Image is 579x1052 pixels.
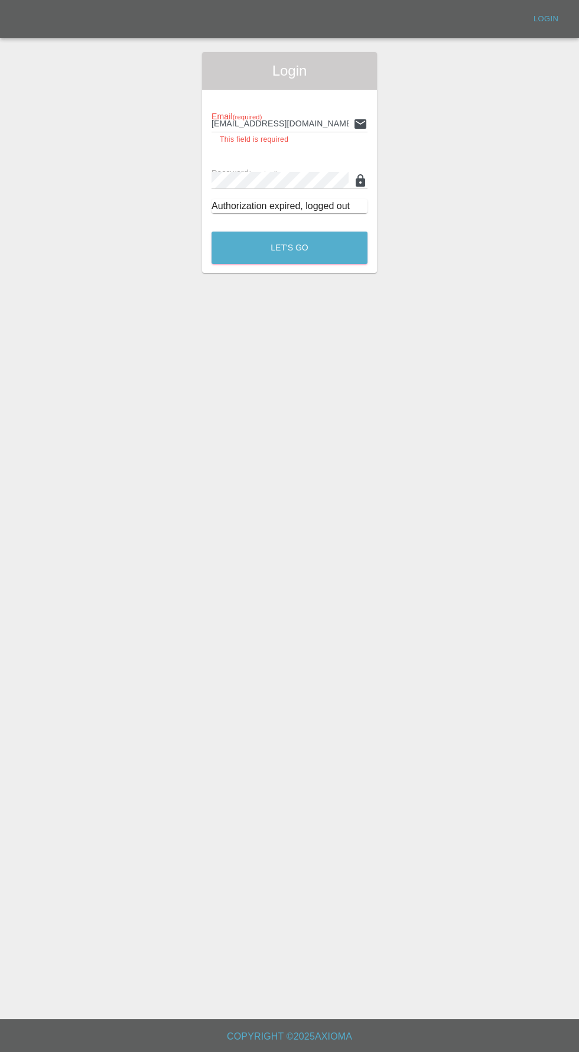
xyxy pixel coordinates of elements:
[212,232,367,264] button: Let's Go
[212,112,262,121] span: Email
[212,168,278,178] span: Password
[9,1028,570,1045] h6: Copyright © 2025 Axioma
[220,134,359,146] p: This field is required
[212,199,367,213] div: Authorization expired, logged out
[249,170,278,177] small: (required)
[233,113,262,120] small: (required)
[527,10,565,28] a: Login
[212,61,367,80] span: Login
